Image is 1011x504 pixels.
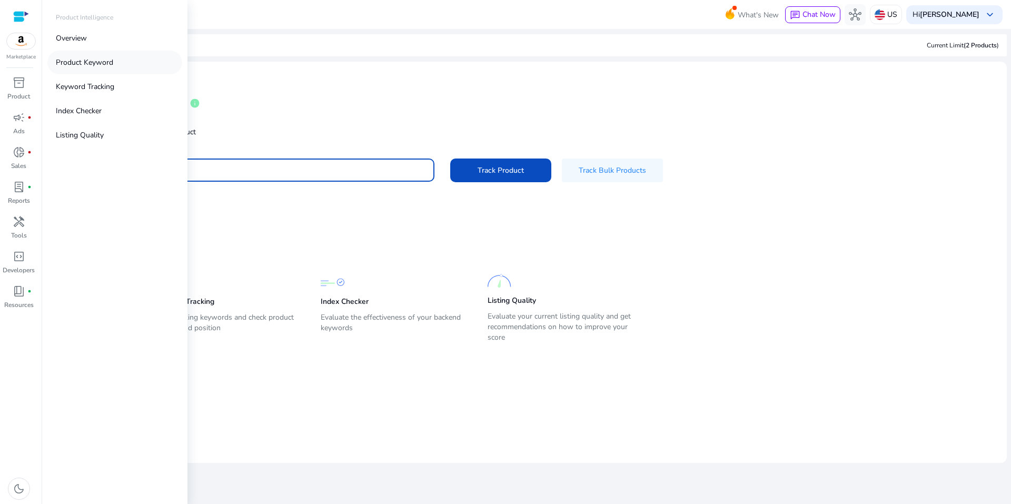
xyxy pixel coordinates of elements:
[927,41,999,50] div: Current Limit )
[849,8,861,21] span: hub
[13,482,25,495] span: dark_mode
[56,13,113,22] p: Product Intelligence
[488,295,536,306] p: Listing Quality
[56,57,113,68] p: Product Keyword
[450,159,551,182] button: Track Product
[27,115,32,120] span: fiber_manual_record
[785,6,840,23] button: chatChat Now
[56,81,114,92] p: Keyword Tracking
[321,312,467,342] p: Evaluate the effectiveness of your backend keywords
[920,9,979,19] b: [PERSON_NAME]
[7,92,30,101] p: Product
[11,161,26,171] p: Sales
[790,10,800,21] span: chat
[3,265,35,275] p: Developers
[845,4,866,25] button: hub
[13,285,25,298] span: book_4
[56,130,104,141] p: Listing Quality
[802,9,836,19] span: Chat Now
[13,181,25,193] span: lab_profile
[488,311,633,343] p: Evaluate your current listing quality and get recommendations on how to improve your score
[4,300,34,310] p: Resources
[887,5,897,24] p: US
[27,289,32,293] span: fiber_manual_record
[65,126,988,137] p: Get in-depth details by tracking product
[13,250,25,263] span: code_blocks
[579,165,646,176] span: Track Bulk Products
[13,146,25,159] span: donut_small
[27,150,32,154] span: fiber_manual_record
[56,105,102,116] p: Index Checker
[321,297,369,307] p: Index Checker
[13,111,25,124] span: campaign
[321,270,344,294] img: Index Checker
[13,76,25,89] span: inventory_2
[738,6,779,24] span: What's New
[154,312,300,342] p: Start tracking keywords and check product ranking and position
[488,269,511,293] img: Listing Quality
[11,231,27,240] p: Tools
[875,9,885,20] img: us.svg
[984,8,996,21] span: keyboard_arrow_down
[190,98,200,108] span: info
[562,159,663,182] button: Track Bulk Products
[913,11,979,18] p: Hi
[6,53,36,61] p: Marketplace
[27,185,32,189] span: fiber_manual_record
[13,126,25,136] p: Ads
[13,215,25,228] span: handyman
[8,196,30,205] p: Reports
[56,33,87,44] p: Overview
[478,165,524,176] span: Track Product
[7,33,35,49] img: amazon.svg
[964,41,997,50] span: (2 Products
